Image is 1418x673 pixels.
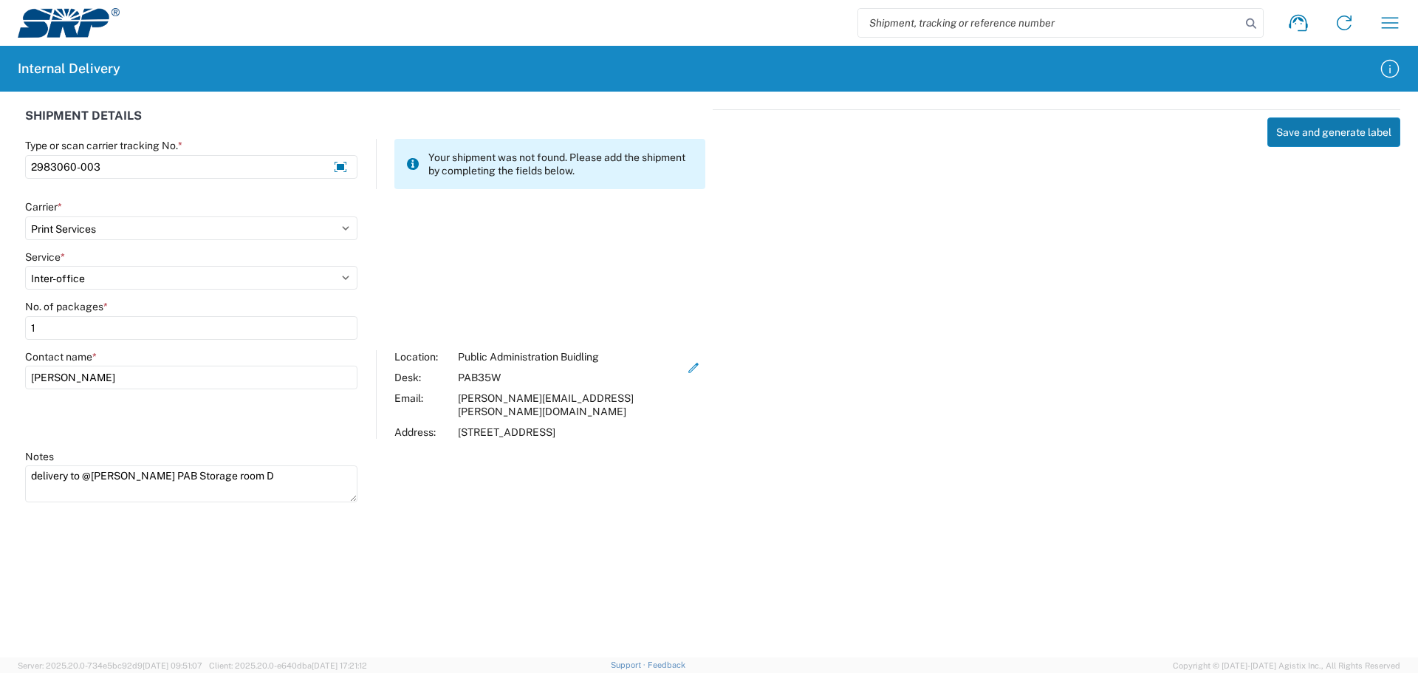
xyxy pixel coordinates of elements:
[25,250,65,264] label: Service
[25,300,108,313] label: No. of packages
[1173,659,1400,672] span: Copyright © [DATE]-[DATE] Agistix Inc., All Rights Reserved
[25,139,182,152] label: Type or scan carrier tracking No.
[18,60,120,78] h2: Internal Delivery
[143,661,202,670] span: [DATE] 09:51:07
[458,371,682,384] div: PAB35W
[18,8,120,38] img: srp
[394,392,451,418] div: Email:
[458,426,682,439] div: [STREET_ADDRESS]
[25,450,54,463] label: Notes
[1267,117,1400,147] button: Save and generate label
[858,9,1241,37] input: Shipment, tracking or reference number
[394,426,451,439] div: Address:
[458,392,682,418] div: [PERSON_NAME][EMAIL_ADDRESS][PERSON_NAME][DOMAIN_NAME]
[648,660,685,669] a: Feedback
[209,661,367,670] span: Client: 2025.20.0-e640dba
[611,660,648,669] a: Support
[25,109,705,139] div: SHIPMENT DETAILS
[394,350,451,363] div: Location:
[18,661,202,670] span: Server: 2025.20.0-734e5bc92d9
[428,151,693,177] span: Your shipment was not found. Please add the shipment by completing the fields below.
[312,661,367,670] span: [DATE] 17:21:12
[458,350,682,363] div: Public Administration Buidling
[394,371,451,384] div: Desk:
[25,200,62,213] label: Carrier
[25,350,97,363] label: Contact name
